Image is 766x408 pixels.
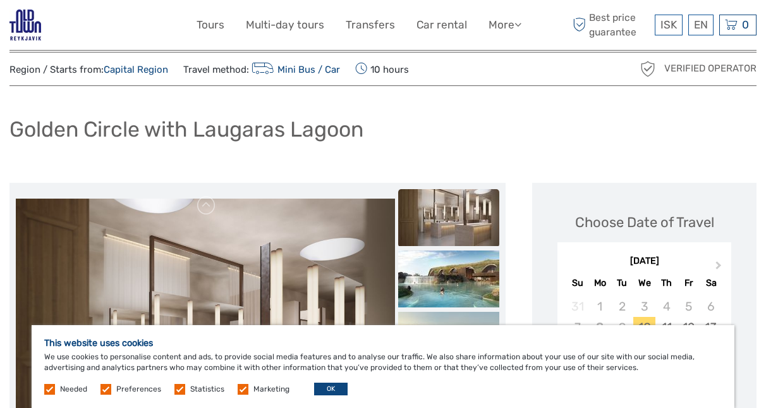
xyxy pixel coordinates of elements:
button: Open LiveChat chat widget [145,20,161,35]
label: Preferences [116,384,161,395]
img: a662c717621c49049e3b4ad79e2a890c_slider_thumbnail.jpeg [398,250,499,307]
span: 10 hours [355,60,409,78]
h5: This website uses cookies [44,338,722,349]
div: Not available Friday, September 5th, 2025 [678,296,700,317]
a: Car rental [416,16,467,34]
label: Marketing [253,384,289,395]
div: Th [655,275,678,292]
a: Transfers [346,16,395,34]
a: Capital Region [104,64,168,75]
div: Not available Thursday, September 4th, 2025 [655,296,678,317]
div: Not available Tuesday, September 9th, 2025 [611,317,633,338]
span: Region / Starts from: [9,63,168,77]
div: EN [688,15,714,35]
div: Sa [700,275,722,292]
div: [DATE] [557,255,731,268]
div: We use cookies to personalise content and ads, to provide social media features and to analyse ou... [32,325,734,408]
div: Not available Wednesday, September 3rd, 2025 [633,296,655,317]
h1: Golden Circle with Laugaras Lagoon [9,116,363,142]
label: Needed [60,384,87,395]
div: Fr [678,275,700,292]
div: Su [566,275,588,292]
a: Multi-day tours [246,16,324,34]
label: Statistics [190,384,224,395]
div: Not available Saturday, September 6th, 2025 [700,296,722,317]
button: Next Month [710,258,730,278]
span: 0 [740,18,751,31]
img: verified_operator_grey_128.png [638,59,658,79]
div: Mo [589,275,611,292]
span: ISK [660,18,677,31]
div: Choose Wednesday, September 10th, 2025 [633,317,655,338]
div: Not available Sunday, September 7th, 2025 [566,317,588,338]
div: Choose Thursday, September 11th, 2025 [655,317,678,338]
div: Not available Monday, September 1st, 2025 [589,296,611,317]
a: Tours [197,16,224,34]
span: Best price guarantee [570,11,652,39]
div: Not available Monday, September 8th, 2025 [589,317,611,338]
div: We [633,275,655,292]
img: 9cfab0051cc244fcb15190e659f25f0e_slider_thumbnail.jpeg [398,189,499,246]
div: Not available Sunday, August 31st, 2025 [566,296,588,317]
div: Choose Friday, September 12th, 2025 [678,317,700,338]
a: More [489,16,521,34]
div: Tu [611,275,633,292]
button: OK [314,383,348,395]
div: Choose Date of Travel [575,213,714,232]
span: Verified Operator [664,62,757,75]
span: Travel method: [183,60,340,78]
div: Choose Saturday, September 13th, 2025 [700,317,722,338]
div: Not available Tuesday, September 2nd, 2025 [611,296,633,317]
a: Mini Bus / Car [249,64,340,75]
img: e6c99419dce841cbb2024c78822e2585_slider_thumbnail.jpeg [398,312,499,369]
p: We're away right now. Please check back later! [18,22,143,32]
img: 3594-675a8020-bb5e-44e2-ad73-0542bc91ef0d_logo_small.jpg [9,9,41,40]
